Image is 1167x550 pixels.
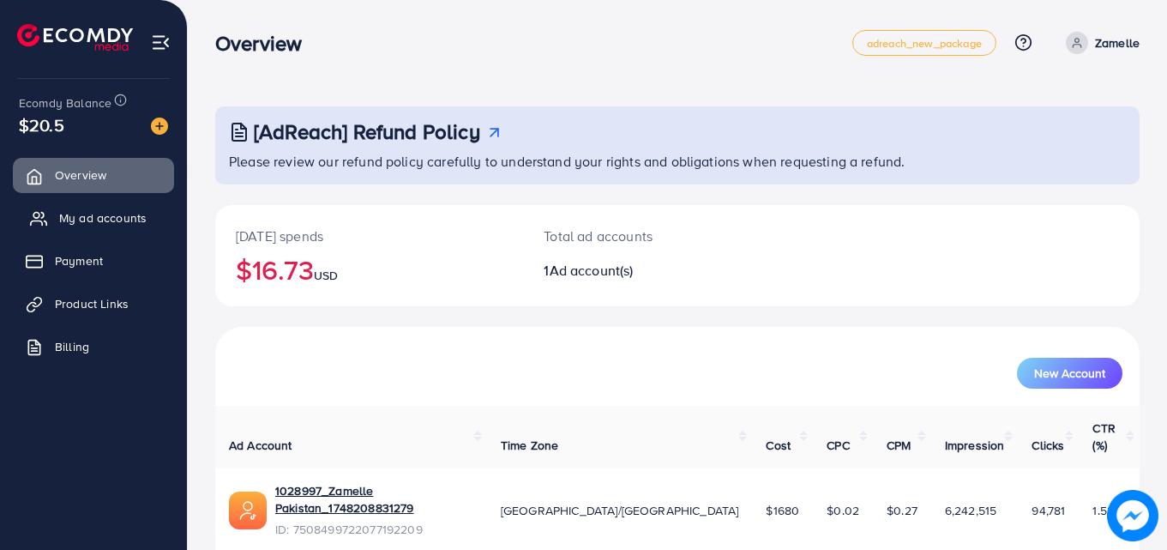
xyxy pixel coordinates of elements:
[501,502,739,519] span: [GEOGRAPHIC_DATA]/[GEOGRAPHIC_DATA]
[945,502,996,519] span: 6,242,515
[550,261,634,280] span: Ad account(s)
[13,158,174,192] a: Overview
[544,263,734,279] h2: 1
[766,502,799,519] span: $1680
[1032,437,1064,454] span: Clicks
[1032,502,1065,519] span: 94,781
[19,112,64,137] span: $20.5
[13,329,174,364] a: Billing
[1092,420,1115,454] span: CTR (%)
[55,295,129,312] span: Product Links
[55,252,103,269] span: Payment
[314,267,338,284] span: USD
[236,226,502,246] p: [DATE] spends
[19,94,111,112] span: Ecomdy Balance
[766,437,791,454] span: Cost
[1095,33,1140,53] p: Zamelle
[827,437,849,454] span: CPC
[55,166,106,184] span: Overview
[13,244,174,278] a: Payment
[13,287,174,321] a: Product Links
[275,482,473,517] a: 1028997_Zamelle Pakistan_1748208831279
[501,437,558,454] span: Time Zone
[852,30,996,56] a: adreach_new_package
[275,521,473,538] span: ID: 7508499722077192209
[544,226,734,246] p: Total ad accounts
[229,151,1129,172] p: Please review our refund policy carefully to understand your rights and obligations when requesti...
[887,437,911,454] span: CPM
[55,338,89,355] span: Billing
[867,38,982,49] span: adreach_new_package
[945,437,1005,454] span: Impression
[59,209,147,227] span: My ad accounts
[13,201,174,235] a: My ad accounts
[827,502,859,519] span: $0.02
[215,31,316,56] h3: Overview
[1092,502,1114,519] span: 1.52
[887,502,917,519] span: $0.27
[229,437,292,454] span: Ad Account
[151,33,171,52] img: menu
[17,24,133,51] img: logo
[151,118,168,135] img: image
[1107,490,1158,541] img: image
[1059,32,1140,54] a: Zamelle
[236,253,502,286] h2: $16.73
[1017,358,1122,389] button: New Account
[229,492,267,529] img: ic-ads-acc.e4c84228.svg
[1034,367,1105,379] span: New Account
[254,119,480,144] h3: [AdReach] Refund Policy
